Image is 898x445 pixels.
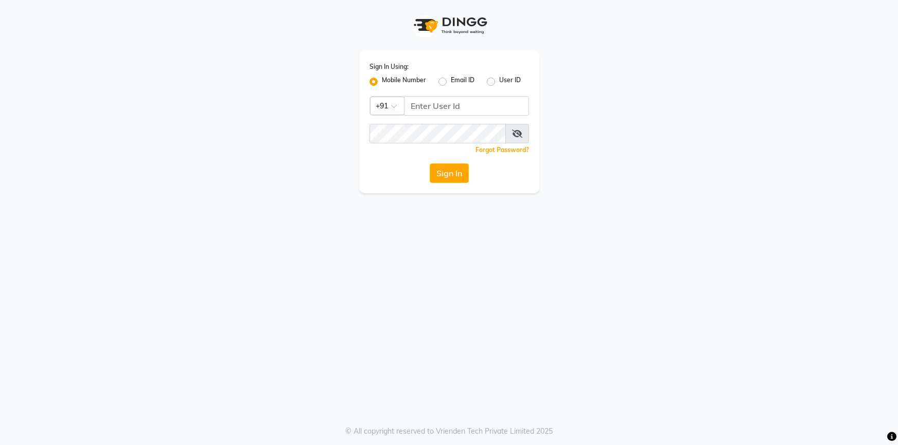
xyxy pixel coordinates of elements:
[476,146,529,154] a: Forgot Password?
[408,10,490,41] img: logo1.svg
[430,163,469,183] button: Sign In
[369,62,409,71] label: Sign In Using:
[382,76,426,88] label: Mobile Number
[499,76,521,88] label: User ID
[369,124,506,143] input: Username
[451,76,474,88] label: Email ID
[404,96,529,116] input: Username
